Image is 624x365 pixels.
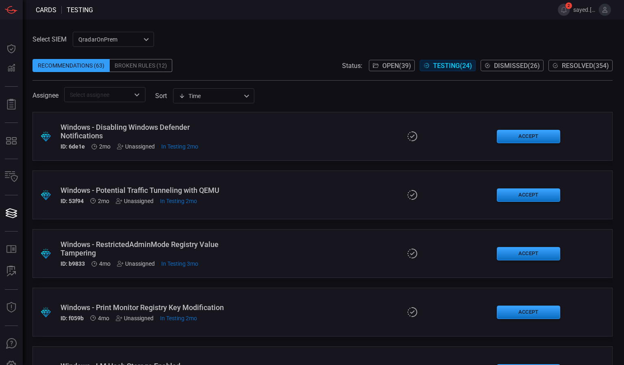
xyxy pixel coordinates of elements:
[99,260,110,267] span: Jun 18, 2025 8:34 AM
[382,62,411,70] span: Open ( 39 )
[61,315,84,321] h5: ID: f059b
[161,260,198,267] span: Jul 22, 2025 11:17 AM
[2,59,21,78] button: Detections
[2,203,21,223] button: Cards
[342,62,362,70] span: Status:
[2,95,21,114] button: Reports
[61,240,230,257] div: Windows - RestrictedAdminMode Registry Value Tampering
[573,7,596,13] span: sayed.[PERSON_NAME]
[161,143,198,150] span: Aug 21, 2025 4:14 PM
[155,92,167,100] label: sort
[117,143,155,150] div: Unassigned
[179,92,241,100] div: Time
[497,306,560,319] button: Accept
[36,6,56,14] span: Cards
[160,198,197,204] span: Aug 21, 2025 4:24 PM
[160,315,197,321] span: Aug 05, 2025 9:48 AM
[61,198,84,204] h5: ID: 53f94
[67,6,93,14] span: testing
[2,298,21,317] button: Threat Intelligence
[562,62,609,70] span: Resolved ( 354 )
[61,123,230,140] div: Windows - Disabling Windows Defender Notifications
[98,198,109,204] span: Jul 29, 2025 3:41 AM
[497,188,560,202] button: Accept
[548,60,613,71] button: Resolved(354)
[420,60,476,71] button: Testing(24)
[117,260,155,267] div: Unassigned
[98,315,109,321] span: Jun 16, 2025 8:18 AM
[32,35,67,43] label: Select SIEM
[32,59,110,72] div: Recommendations (63)
[2,39,21,59] button: Dashboard
[116,315,154,321] div: Unassigned
[61,186,230,195] div: Windows - Potential Traffic Tunneling with QEMU
[61,143,85,150] h5: ID: 6de1e
[78,35,141,44] p: QradarOnPrem
[99,143,110,150] span: Jul 29, 2025 3:41 AM
[2,131,21,151] button: MITRE - Detection Posture
[61,303,230,312] div: Windows - Print Monitor Registry Key Modification
[433,62,472,70] span: Testing ( 24 )
[116,198,154,204] div: Unassigned
[67,90,130,100] input: Select assignee
[2,167,21,187] button: Inventory
[61,260,85,267] h5: ID: b9833
[2,262,21,281] button: ALERT ANALYSIS
[2,240,21,259] button: Rule Catalog
[497,130,560,143] button: Accept
[494,62,540,70] span: Dismissed ( 26 )
[565,2,572,9] span: 2
[131,89,143,101] button: Open
[497,247,560,260] button: Accept
[558,4,570,16] button: 2
[481,60,544,71] button: Dismissed(26)
[369,60,415,71] button: Open(39)
[2,334,21,354] button: Ask Us A Question
[110,59,172,72] div: Broken Rules (12)
[32,92,58,99] span: Assignee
